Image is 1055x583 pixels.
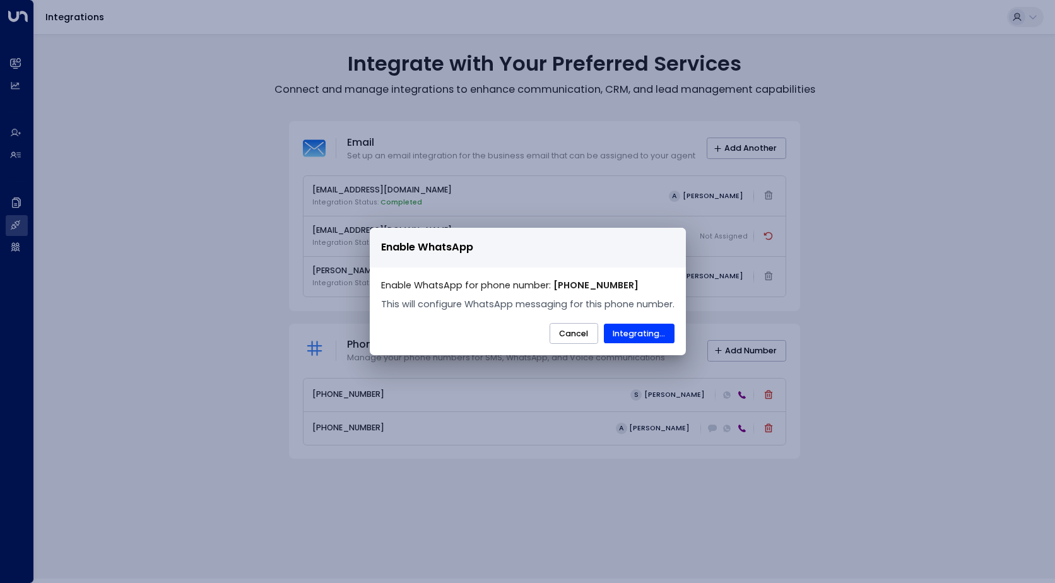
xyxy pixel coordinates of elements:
[381,239,473,256] span: Enable WhatsApp
[604,324,675,344] button: Integrating...
[553,279,639,291] strong: [PHONE_NUMBER]
[381,279,675,293] p: Enable WhatsApp for phone number:
[550,323,598,344] button: Cancel
[381,298,675,312] p: This will configure WhatsApp messaging for this phone number.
